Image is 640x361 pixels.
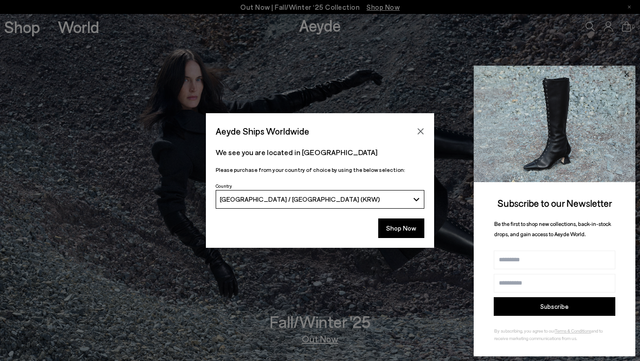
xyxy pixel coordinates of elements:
button: Close [414,124,428,138]
span: [GEOGRAPHIC_DATA] / [GEOGRAPHIC_DATA] (KRW) [220,195,380,203]
button: Subscribe [494,297,615,316]
span: Aeyde Ships Worldwide [216,123,309,139]
span: By subscribing, you agree to our [494,328,555,334]
button: Shop Now [378,218,424,238]
span: Be the first to shop new collections, back-in-stock drops, and gain access to Aeyde World. [494,220,611,238]
span: Subscribe to our Newsletter [497,197,612,209]
p: Please purchase from your country of choice by using the below selection: [216,165,424,174]
img: 2a6287a1333c9a56320fd6e7b3c4a9a9.jpg [474,66,635,182]
a: Terms & Conditions [555,328,591,334]
span: Country [216,183,232,189]
p: We see you are located in [GEOGRAPHIC_DATA] [216,147,424,158]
